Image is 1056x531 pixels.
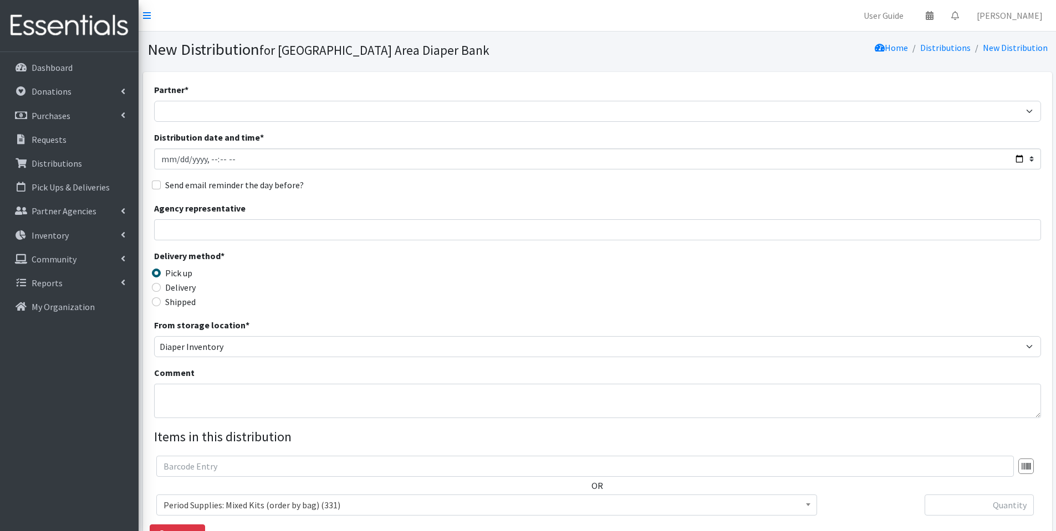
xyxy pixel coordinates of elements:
label: Partner [154,83,188,96]
p: Community [32,254,76,265]
label: From storage location [154,318,249,332]
p: Donations [32,86,72,97]
a: Requests [4,128,134,151]
p: My Organization [32,301,95,312]
a: New Distribution [983,42,1048,53]
a: User Guide [855,4,912,27]
a: Distributions [4,152,134,174]
a: Reports [4,272,134,294]
span: Period Supplies: Mixed Kits (order by bag) (331) [164,497,810,513]
p: Distributions [32,158,82,169]
input: Quantity [925,494,1034,515]
p: Pick Ups & Deliveries [32,182,110,193]
abbr: required [221,250,225,261]
a: Purchases [4,105,134,127]
legend: Items in this distribution [154,427,1041,447]
img: HumanEssentials [4,7,134,44]
label: Pick up [165,266,192,280]
abbr: required [260,132,264,143]
a: [PERSON_NAME] [968,4,1052,27]
a: Inventory [4,224,134,246]
span: Period Supplies: Mixed Kits (order by bag) (331) [156,494,817,515]
input: Barcode Entry [156,456,1014,477]
p: Reports [32,277,63,288]
label: OR [591,479,603,492]
label: Shipped [165,295,196,308]
p: Purchases [32,110,70,121]
a: My Organization [4,296,134,318]
legend: Delivery method [154,249,376,266]
a: Distributions [920,42,971,53]
label: Comment [154,366,195,379]
abbr: required [246,319,249,331]
p: Dashboard [32,62,73,73]
p: Partner Agencies [32,205,96,216]
p: Inventory [32,230,69,241]
label: Agency representative [154,202,246,215]
p: Requests [32,134,67,145]
a: Donations [4,80,134,102]
label: Distribution date and time [154,131,264,144]
small: for [GEOGRAPHIC_DATA] Area Diaper Bank [259,42,489,58]
a: Community [4,248,134,270]
a: Dashboard [4,56,134,79]
abbr: required [185,84,188,95]
a: Home [875,42,908,53]
a: Pick Ups & Deliveries [4,176,134,198]
a: Partner Agencies [4,200,134,222]
label: Send email reminder the day before? [165,178,304,192]
label: Delivery [165,281,196,294]
h1: New Distribution [147,40,594,59]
